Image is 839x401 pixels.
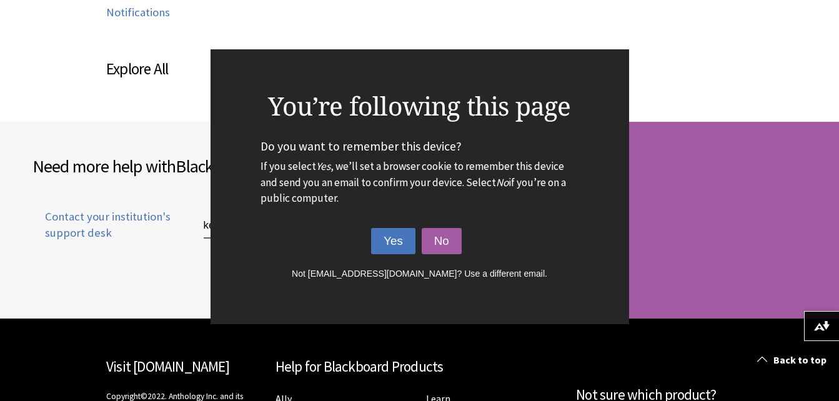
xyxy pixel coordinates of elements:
p: If you select , we’ll set a browser cookie to remember this device and send you an email to confi... [261,159,579,207]
input: Type institution name to get support [204,214,344,239]
a: Visit [DOMAIN_NAME] [106,357,229,375]
a: Contact your institution's support desk [32,209,175,256]
h3: Explore All [106,57,548,81]
a: Notifications [106,6,170,20]
em: No [496,176,509,189]
em: Yes [316,159,330,173]
a: Back to top [748,349,839,372]
button: Yes [371,228,415,254]
button: Not [EMAIL_ADDRESS][DOMAIN_NAME]? Use a different email. [261,268,579,279]
h2: You’re following this page [261,87,579,125]
h2: Need more help with ? [32,153,407,179]
button: No [422,228,462,254]
p: Do you want to remember this device? [261,137,579,207]
span: Blackboard App [176,155,284,177]
h2: Help for Blackboard Products [276,356,564,378]
span: Contact your institution's support desk [32,209,175,241]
